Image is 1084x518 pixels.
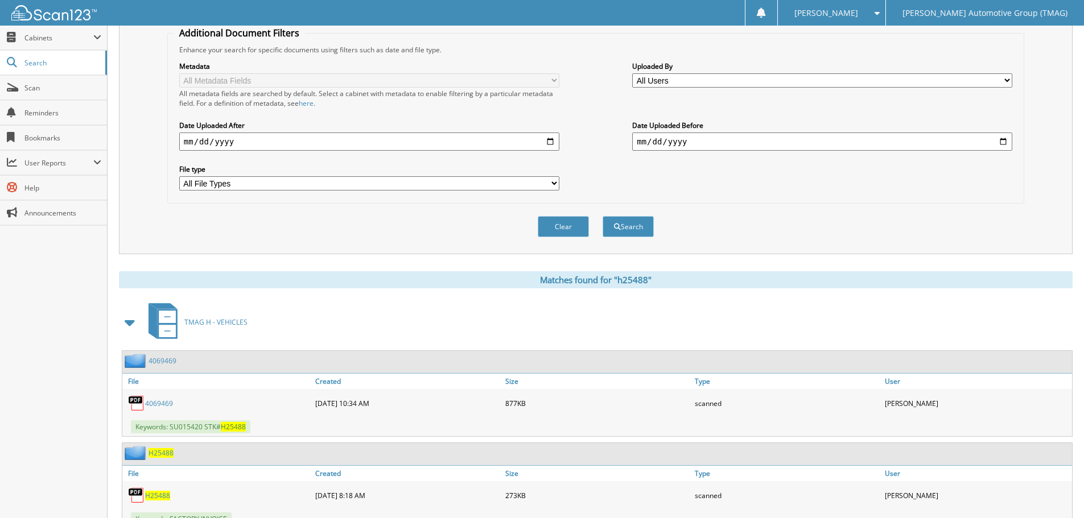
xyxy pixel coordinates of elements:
[179,61,559,71] label: Metadata
[24,83,101,93] span: Scan
[632,61,1012,71] label: Uploaded By
[603,216,654,237] button: Search
[502,392,693,415] div: 877KB
[128,487,145,504] img: PDF.png
[692,392,882,415] div: scanned
[24,183,101,193] span: Help
[149,356,176,366] a: 4069469
[502,484,693,507] div: 273KB
[149,448,174,458] a: H25488
[632,121,1012,130] label: Date Uploaded Before
[312,374,502,389] a: Created
[128,395,145,412] img: PDF.png
[125,446,149,460] img: folder2.png
[145,399,173,408] a: 4069469
[312,392,502,415] div: [DATE] 10:34 AM
[11,5,97,20] img: scan123-logo-white.svg
[794,10,858,16] span: [PERSON_NAME]
[179,164,559,174] label: File type
[179,132,559,151] input: start
[312,484,502,507] div: [DATE] 8:18 AM
[184,317,248,327] span: TMAG H - VEHICLES
[632,132,1012,151] input: end
[221,422,246,432] span: H25488
[122,374,312,389] a: File
[902,10,1067,16] span: [PERSON_NAME] Automotive Group (TMAG)
[24,133,101,143] span: Bookmarks
[125,354,149,368] img: folder2.png
[174,45,1018,55] div: Enhance your search for specific documents using filters such as date and file type.
[24,33,93,43] span: Cabinets
[882,484,1072,507] div: [PERSON_NAME]
[882,374,1072,389] a: User
[24,208,101,218] span: Announcements
[502,374,693,389] a: Size
[179,121,559,130] label: Date Uploaded After
[24,158,93,168] span: User Reports
[122,466,312,481] a: File
[24,58,100,68] span: Search
[692,466,882,481] a: Type
[882,392,1072,415] div: [PERSON_NAME]
[692,374,882,389] a: Type
[538,216,589,237] button: Clear
[1027,463,1084,518] iframe: Chat Widget
[142,300,248,345] a: TMAG H - VEHICLES
[145,491,170,500] a: H25488
[179,89,559,108] div: All metadata fields are searched by default. Select a cabinet with metadata to enable filtering b...
[131,420,250,433] span: Keywords: SU015420 STK#
[174,27,305,39] legend: Additional Document Filters
[502,466,693,481] a: Size
[24,108,101,118] span: Reminders
[312,466,502,481] a: Created
[119,271,1073,288] div: Matches found for "h25488"
[882,466,1072,481] a: User
[299,98,314,108] a: here
[692,484,882,507] div: scanned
